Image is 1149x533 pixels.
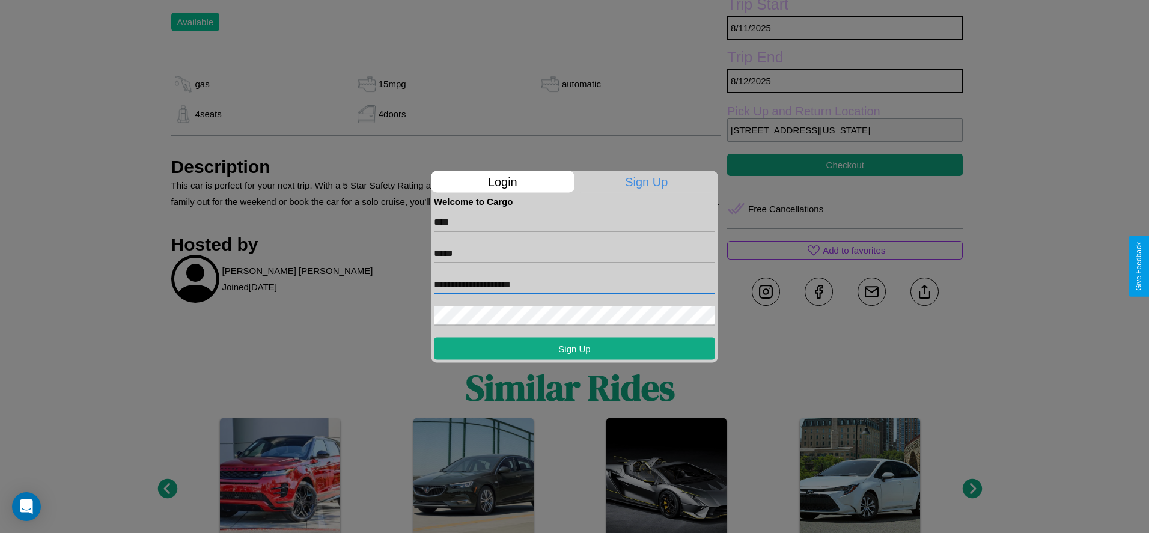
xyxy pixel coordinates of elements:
h4: Welcome to Cargo [434,196,715,206]
p: Sign Up [575,171,719,192]
button: Sign Up [434,337,715,359]
p: Login [431,171,574,192]
div: Give Feedback [1135,242,1143,291]
div: Open Intercom Messenger [12,492,41,521]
